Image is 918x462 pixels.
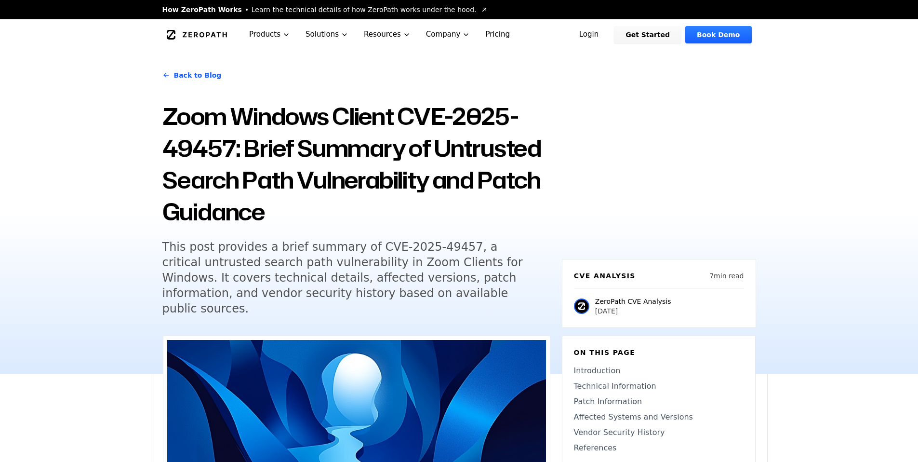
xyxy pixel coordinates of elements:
h6: On this page [574,348,744,357]
button: Company [418,19,478,50]
button: Resources [356,19,418,50]
a: Back to Blog [162,62,222,89]
span: How ZeroPath Works [162,5,242,14]
a: Affected Systems and Versions [574,411,744,423]
p: ZeroPath CVE Analysis [595,297,671,306]
a: Technical Information [574,380,744,392]
a: Vendor Security History [574,427,744,438]
p: [DATE] [595,306,671,316]
button: Products [241,19,298,50]
a: References [574,442,744,454]
a: Introduction [574,365,744,377]
h1: Zoom Windows Client CVE-2025-49457: Brief Summary of Untrusted Search Path Vulnerability and Patc... [162,100,550,228]
img: ZeroPath CVE Analysis [574,299,589,314]
a: Patch Information [574,396,744,408]
nav: Global [151,19,768,50]
a: Login [568,26,611,43]
a: How ZeroPath WorksLearn the technical details of how ZeroPath works under the hood. [162,5,488,14]
a: Get Started [614,26,681,43]
span: Learn the technical details of how ZeroPath works under the hood. [252,5,477,14]
h6: CVE Analysis [574,271,636,281]
p: 7 min read [709,271,744,281]
button: Solutions [298,19,356,50]
a: Book Demo [685,26,751,43]
h5: This post provides a brief summary of CVE-2025-49457, a critical untrusted search path vulnerabil... [162,239,532,316]
a: Pricing [478,19,518,50]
